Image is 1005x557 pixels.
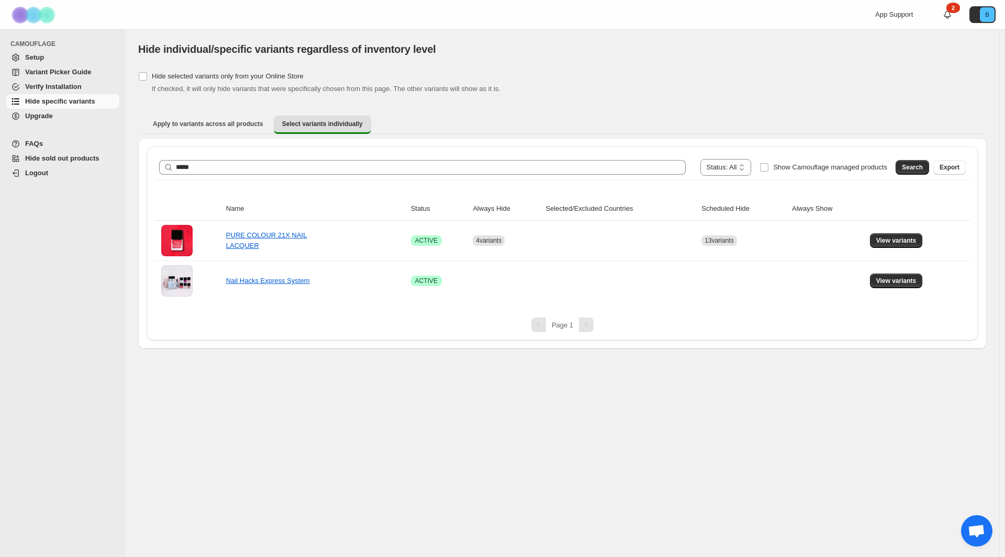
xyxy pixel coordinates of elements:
[969,6,996,23] button: Avatar with initials B
[876,236,917,245] span: View variants
[25,97,95,105] span: Hide specific variants
[6,137,119,151] a: FAQs
[946,3,960,13] div: 2
[6,79,119,94] a: Verify Installation
[223,197,408,221] th: Name
[6,65,119,79] a: Variant Picker Guide
[980,7,995,22] span: Avatar with initials B
[961,515,992,547] a: Open chat
[161,225,193,256] img: PURE COLOUR 21X NAIL LACQUER
[138,43,436,55] span: Hide individual/specific variants regardless of inventory level
[161,265,193,297] img: Nail Hacks Express System
[542,197,698,221] th: Selected/Excluded Countries
[876,277,917,285] span: View variants
[902,163,923,172] span: Search
[985,12,989,18] text: B
[875,10,913,18] span: App Support
[226,231,307,249] a: PURE COLOUR 21X NAIL LACQUER
[415,236,438,245] span: ACTIVE
[25,83,82,90] span: Verify Installation
[789,197,867,221] th: Always Show
[25,169,48,177] span: Logout
[25,53,44,61] span: Setup
[870,274,923,288] button: View variants
[408,197,470,221] th: Status
[152,72,304,80] span: Hide selected variants only from your Online Store
[25,112,53,120] span: Upgrade
[144,116,272,132] button: Apply to variants across all products
[282,120,363,128] span: Select variants individually
[933,160,966,175] button: Export
[138,138,987,349] div: Select variants individually
[415,277,438,285] span: ACTIVE
[552,321,573,329] span: Page 1
[870,233,923,248] button: View variants
[25,154,99,162] span: Hide sold out products
[940,163,959,172] span: Export
[6,166,119,180] a: Logout
[8,1,61,29] img: Camouflage
[476,237,501,244] span: 4 variants
[10,40,120,48] span: CAMOUFLAGE
[6,50,119,65] a: Setup
[470,197,542,221] th: Always Hide
[698,197,789,221] th: Scheduled Hide
[274,116,371,134] button: Select variants individually
[942,9,953,20] a: 2
[226,277,310,285] a: Nail Hacks Express System
[773,163,887,171] span: Show Camouflage managed products
[152,85,500,93] span: If checked, it will only hide variants that were specifically chosen from this page. The other va...
[25,140,43,147] span: FAQs
[155,317,970,332] nav: Pagination
[6,151,119,166] a: Hide sold out products
[6,94,119,109] a: Hide specific variants
[153,120,263,128] span: Apply to variants across all products
[6,109,119,123] a: Upgrade
[705,237,733,244] span: 13 variants
[896,160,929,175] button: Search
[25,68,91,76] span: Variant Picker Guide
